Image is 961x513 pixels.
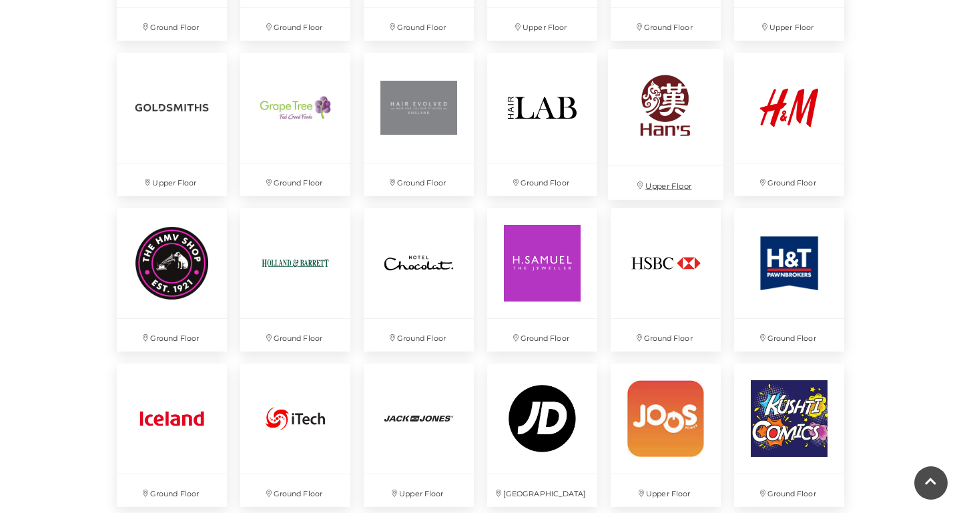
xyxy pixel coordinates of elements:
p: Ground Floor [364,163,474,196]
p: Upper Floor [364,474,474,507]
a: Ground Floor [234,46,357,203]
a: Hair Evolved at Festival Place, Basingstoke Ground Floor [357,46,480,203]
a: Ground Floor [357,201,480,358]
a: Upper Floor [601,42,730,207]
p: Upper Floor [487,8,597,41]
a: Ground Floor [727,46,851,203]
p: Ground Floor [611,319,721,352]
p: Upper Floor [117,163,227,196]
a: Upper Floor [110,46,234,203]
p: Ground Floor [364,319,474,352]
img: Hair Evolved at Festival Place, Basingstoke [364,53,474,163]
p: Ground Floor [611,8,721,41]
p: Ground Floor [487,319,597,352]
p: Upper Floor [734,8,844,41]
p: Upper Floor [608,165,723,199]
a: Ground Floor [727,201,851,358]
p: Upper Floor [611,474,721,507]
a: Ground Floor [604,201,727,358]
p: Ground Floor [734,163,844,196]
p: Ground Floor [734,474,844,507]
a: Ground Floor [110,201,234,358]
a: Ground Floor [480,201,604,358]
p: Ground Floor [487,163,597,196]
p: Ground Floor [240,163,350,196]
p: Ground Floor [117,474,227,507]
a: Ground Floor [480,46,604,203]
p: Ground Floor [734,319,844,352]
p: Ground Floor [240,474,350,507]
p: Ground Floor [240,319,350,352]
p: Ground Floor [117,319,227,352]
p: [GEOGRAPHIC_DATA] [487,474,597,507]
a: Ground Floor [234,201,357,358]
p: Ground Floor [364,8,474,41]
p: Ground Floor [240,8,350,41]
p: Ground Floor [117,8,227,41]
